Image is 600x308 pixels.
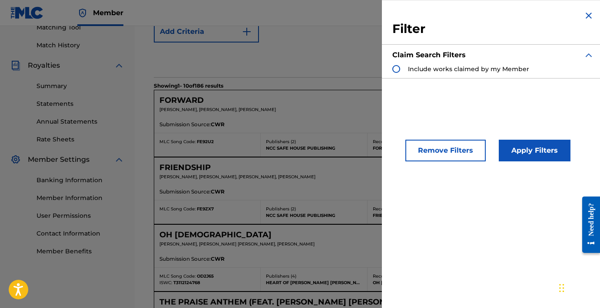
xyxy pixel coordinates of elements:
[557,266,600,308] iframe: Chat Widget
[173,280,200,285] span: T3112124768
[154,21,259,43] button: Add Criteria
[159,297,421,307] h5: THE PRAISE ANTHEM (FEAT. BISHOP JASON NELSON)
[197,206,214,212] span: FE9ZX7
[114,154,124,165] img: expand
[373,273,468,279] p: Recordings ( 30 )
[373,279,468,286] p: OH [DEMOGRAPHIC_DATA]
[576,189,600,261] iframe: Resource Center
[266,145,361,151] p: NCC SAFE HOUSE PUBLISHING
[559,275,564,301] div: Drag
[159,188,211,196] span: Submission Source:
[159,174,315,180] span: [PERSON_NAME], [PERSON_NAME], [PERSON_NAME], [PERSON_NAME]
[159,95,204,105] h5: FORWARD
[159,230,272,240] h5: OH JESUS
[36,117,124,126] a: Annual Statements
[197,139,214,144] span: FE92U2
[36,247,124,256] a: Member Benefits
[266,273,361,279] p: Publishers ( 4 )
[36,99,124,108] a: Statements
[77,8,88,18] img: Top Rightsholder
[266,138,361,145] p: Publishers ( 2 )
[583,50,594,60] img: expand
[159,255,211,263] span: Submission Source:
[373,212,468,219] p: FRIENDSHIP
[10,60,21,71] img: Royalties
[373,206,468,212] p: Recordings ( 1 )
[405,140,486,161] button: Remove Filters
[408,65,529,73] span: Include works claimed by my Member
[373,145,468,151] p: FORWARD
[114,60,124,71] img: expand
[28,154,90,165] span: Member Settings
[392,51,466,59] strong: Claim Search Filters
[36,229,124,238] a: Contact Information
[10,154,21,165] img: Member Settings
[373,138,468,145] p: Recordings ( 1 )
[159,121,211,128] span: Submission Source:
[36,193,124,203] a: Member Information
[154,82,223,90] p: Showing 1 - 10 of 186 results
[10,7,44,19] img: MLC Logo
[211,121,225,128] span: CWR
[266,212,361,219] p: NCC SAFE HOUSE PUBLISHING
[159,107,276,112] span: [PERSON_NAME], [PERSON_NAME], [PERSON_NAME]
[583,10,594,21] img: close
[159,241,315,247] span: [PERSON_NAME], [PERSON_NAME] [PERSON_NAME], [PERSON_NAME]
[28,60,60,71] span: Royalties
[499,140,570,161] button: Apply Filters
[266,279,361,286] p: HEART OF [PERSON_NAME] [PERSON_NAME] MUSIC
[159,273,196,279] span: MLC Song Code:
[36,41,124,50] a: Match History
[197,273,214,279] span: OD2J65
[159,139,196,144] span: MLC Song Code:
[242,26,252,37] img: 9d2ae6d4665cec9f34b9.svg
[93,8,123,18] span: Member
[211,188,225,196] span: CWR
[159,280,172,285] span: ISWC:
[392,21,594,37] h3: Filter
[36,82,124,91] a: Summary
[159,206,196,212] span: MLC Song Code:
[36,23,124,32] a: Matching Tool
[36,176,124,185] a: Banking Information
[36,135,124,144] a: Rate Sheets
[211,255,225,263] span: CWR
[266,206,361,212] p: Publishers ( 2 )
[36,211,124,220] a: User Permissions
[159,163,211,173] h5: FRIENDSHIP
